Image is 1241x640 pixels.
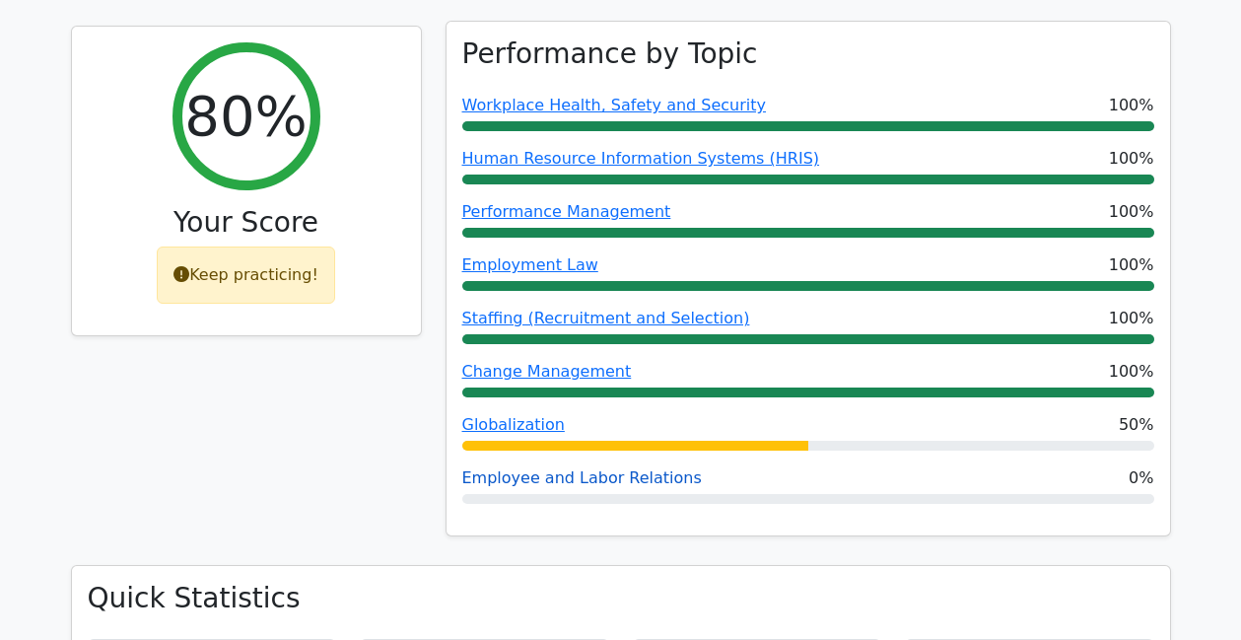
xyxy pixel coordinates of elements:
span: 100% [1109,200,1154,224]
span: 100% [1109,94,1154,117]
span: 100% [1109,147,1154,171]
a: Staffing (Recruitment and Selection) [462,309,750,327]
a: Performance Management [462,202,671,221]
a: Change Management [462,362,632,381]
h2: 80% [184,83,307,149]
h3: Performance by Topic [462,37,758,71]
a: Globalization [462,415,565,434]
span: 100% [1109,307,1154,330]
span: 100% [1109,360,1154,384]
span: 50% [1119,413,1154,437]
a: Employee and Labor Relations [462,468,702,487]
a: Employment Law [462,255,598,274]
a: Workplace Health, Safety and Security [462,96,767,114]
div: Keep practicing! [157,247,335,304]
span: 0% [1129,466,1153,490]
span: 100% [1109,253,1154,277]
a: Human Resource Information Systems (HRIS) [462,149,820,168]
h3: Your Score [88,206,405,240]
h3: Quick Statistics [88,582,1154,615]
